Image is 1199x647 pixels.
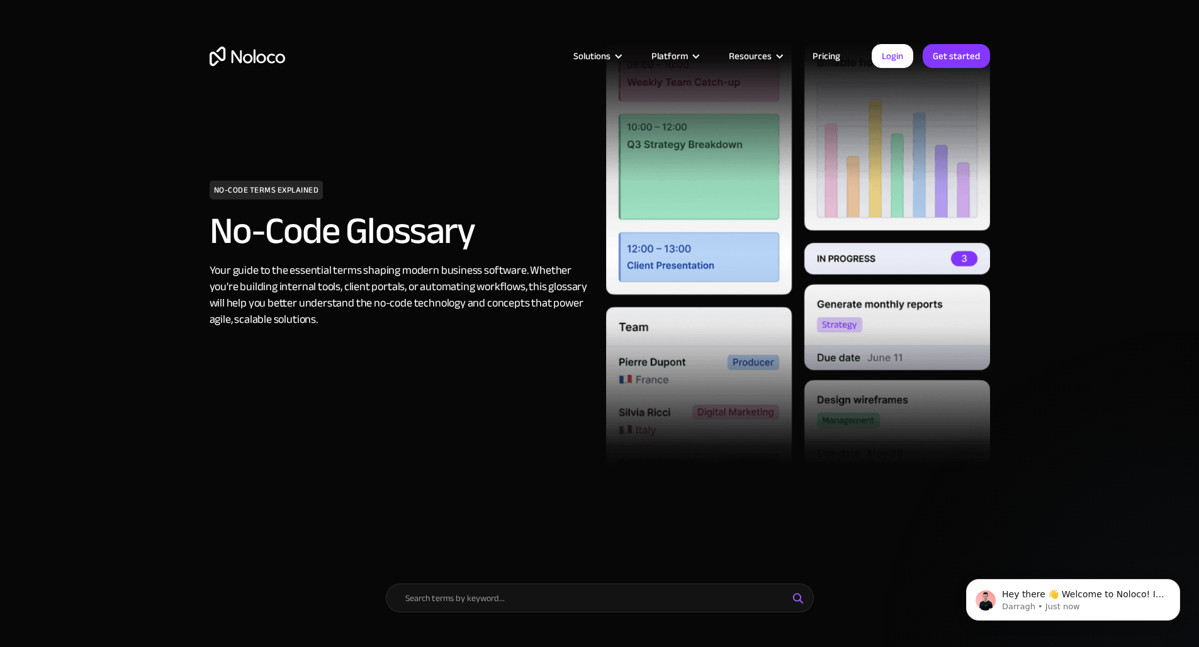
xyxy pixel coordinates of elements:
[386,583,814,612] input: Search terms by keyword...
[210,181,324,200] h1: NO-CODE TERMS EXPLAINED
[947,553,1199,641] iframe: Intercom notifications message
[872,44,913,68] a: Login
[210,212,594,250] h2: No-Code Glossary
[797,48,856,64] a: Pricing
[651,48,688,64] div: Platform
[636,48,713,64] div: Platform
[386,583,814,644] form: Email Form
[729,48,772,64] div: Resources
[558,48,636,64] div: Solutions
[210,47,285,66] a: home
[210,262,594,328] div: Your guide to the essential terms shaping modern business software. Whether you're building inter...
[713,48,797,64] div: Resources
[923,44,990,68] a: Get started
[573,48,611,64] div: Solutions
